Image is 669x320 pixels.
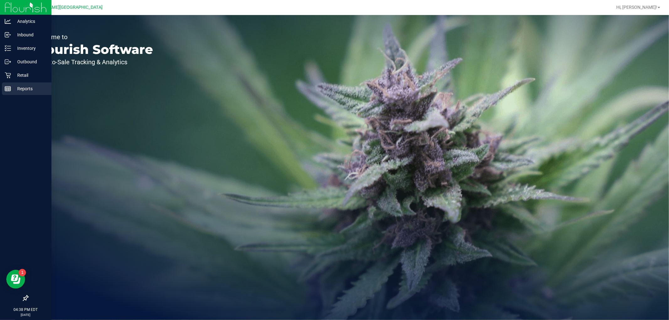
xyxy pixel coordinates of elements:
[34,43,153,56] p: Flourish Software
[11,71,49,79] p: Retail
[5,72,11,78] inline-svg: Retail
[5,45,11,51] inline-svg: Inventory
[616,5,657,10] span: Hi, [PERSON_NAME]!
[5,86,11,92] inline-svg: Reports
[34,59,153,65] p: Seed-to-Sale Tracking & Analytics
[19,269,26,276] iframe: Resource center unread badge
[34,34,153,40] p: Welcome to
[3,307,49,312] p: 04:38 PM EDT
[5,18,11,24] inline-svg: Analytics
[5,59,11,65] inline-svg: Outbound
[11,58,49,66] p: Outbound
[11,31,49,39] p: Inbound
[6,270,25,289] iframe: Resource center
[3,312,49,317] p: [DATE]
[11,45,49,52] p: Inventory
[11,18,49,25] p: Analytics
[5,32,11,38] inline-svg: Inbound
[25,5,103,10] span: [PERSON_NAME][GEOGRAPHIC_DATA]
[11,85,49,92] p: Reports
